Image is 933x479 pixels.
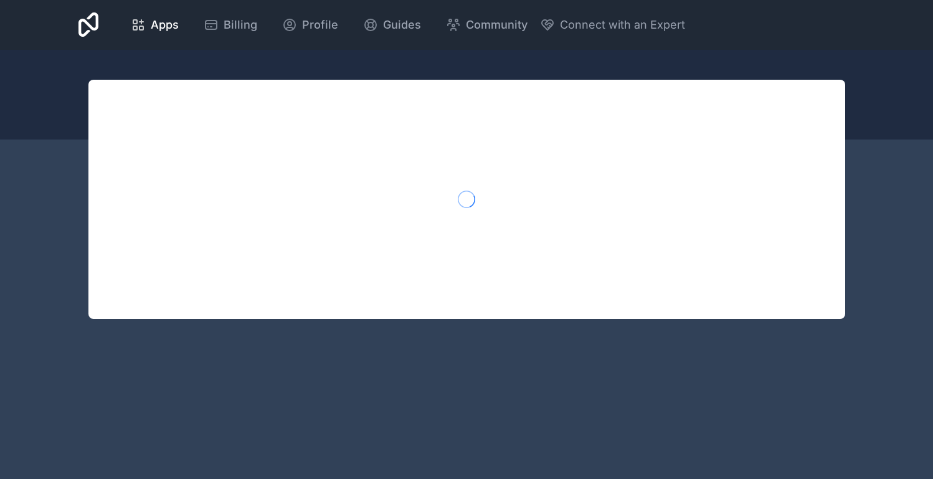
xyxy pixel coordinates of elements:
[194,11,267,39] a: Billing
[353,11,431,39] a: Guides
[560,16,685,34] span: Connect with an Expert
[121,11,189,39] a: Apps
[383,16,421,34] span: Guides
[302,16,338,34] span: Profile
[466,16,528,34] span: Community
[151,16,179,34] span: Apps
[272,11,348,39] a: Profile
[224,16,257,34] span: Billing
[540,16,685,34] button: Connect with an Expert
[436,11,538,39] a: Community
